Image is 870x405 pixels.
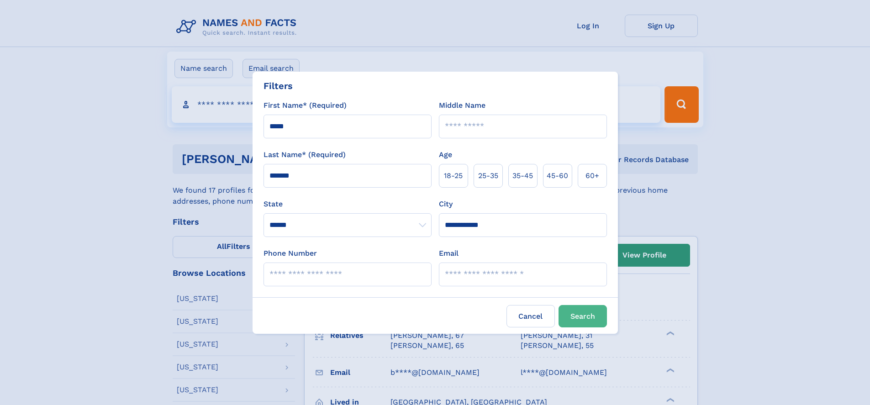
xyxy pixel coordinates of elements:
[264,100,347,111] label: First Name* (Required)
[264,199,432,210] label: State
[506,305,555,327] label: Cancel
[439,199,453,210] label: City
[444,170,463,181] span: 18‑25
[512,170,533,181] span: 35‑45
[559,305,607,327] button: Search
[439,100,485,111] label: Middle Name
[478,170,498,181] span: 25‑35
[264,149,346,160] label: Last Name* (Required)
[439,248,459,259] label: Email
[439,149,452,160] label: Age
[547,170,568,181] span: 45‑60
[585,170,599,181] span: 60+
[264,79,293,93] div: Filters
[264,248,317,259] label: Phone Number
